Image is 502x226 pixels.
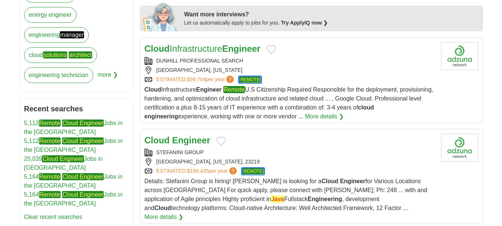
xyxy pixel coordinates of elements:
strong: Engineer [196,86,221,93]
em: Java [271,195,284,203]
a: CloudInfrastructureEngineer [145,44,260,54]
span: ? [229,167,237,175]
img: Dunhill Professional Search logo [441,42,478,70]
div: [GEOGRAPHIC_DATA], [US_STATE] [145,66,435,74]
span: Details: Stefanini Group is hiring! [PERSON_NAME] is looking for a for Various Locations across [... [145,178,427,211]
a: ESTIMATED:$99,704per year? [156,76,236,84]
em: Remote [39,173,61,180]
a: energy engineer [24,7,77,23]
strong: Engineering [308,196,342,202]
strong: engineering [145,113,178,120]
a: ESTIMATED:$189,435per year? [156,167,239,175]
div: STEFANINI GROUP [145,149,435,156]
strong: Engineer [172,135,210,145]
div: [GEOGRAPHIC_DATA], [US_STATE], 23219 [145,158,435,166]
strong: Cloud [154,205,171,211]
em: solutions [43,51,67,58]
a: engineering technician [24,67,93,83]
a: 5,112Remote Cloud EngineerJobs in the [GEOGRAPHIC_DATA] [24,137,123,153]
a: 5,112Remote Cloud EngineerJobs in the [GEOGRAPHIC_DATA] [24,120,123,135]
h2: Recent searches [24,103,129,114]
span: ? [226,76,234,83]
strong: Cloud [145,86,161,93]
a: Cloud Engineer [145,135,210,145]
a: cloudsolutions architect [24,47,97,63]
span: more ❯ [98,67,118,87]
div: Let us automatically apply to jobs for you. [184,19,479,27]
div: Want more interviews? [184,10,479,19]
em: architect [69,51,92,58]
a: Clear recent searches [24,214,82,220]
em: Remote [39,191,61,198]
button: Add to favorite jobs [216,137,226,146]
em: Remote [39,120,61,127]
a: 25,039Cloud EngineerJobs in [GEOGRAPHIC_DATA] [24,155,103,171]
a: 5,164Remote Cloud EngineerJobs in the [GEOGRAPHIC_DATA] [24,173,123,189]
button: Add to favorite jobs [266,45,276,54]
a: DUNHILL PROFESSIONAL SEARCH [156,58,243,64]
strong: cloud [358,104,374,111]
em: Remote [39,137,61,144]
span: $189,435 [187,168,208,174]
strong: Engineer [340,178,365,184]
em: manager [60,31,84,38]
strong: Engineer [222,44,260,54]
em: Cloud Engineer [62,137,104,144]
strong: Cloud [145,44,170,54]
span: $99,704 [187,76,206,82]
img: apply-iq-scientist.png [143,1,179,31]
em: Cloud Engineer [42,155,84,162]
img: Company logo [441,134,478,162]
em: Cloud Engineer [62,191,104,198]
strong: Cloud [321,178,338,184]
strong: Cloud [145,135,170,145]
em: REMOTE [243,168,263,174]
em: Cloud Engineer [62,120,104,127]
em: REMOTE [240,77,260,83]
a: Try ApplyIQ now ❯ [281,20,328,26]
em: Remote [223,86,245,93]
a: 5,164Remote Cloud EngineerJobs in the [GEOGRAPHIC_DATA] [24,191,123,207]
a: More details ❯ [305,112,344,121]
a: More details ❯ [145,213,184,222]
em: Cloud Engineer [62,173,104,180]
a: engineeringmanager [24,27,89,43]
